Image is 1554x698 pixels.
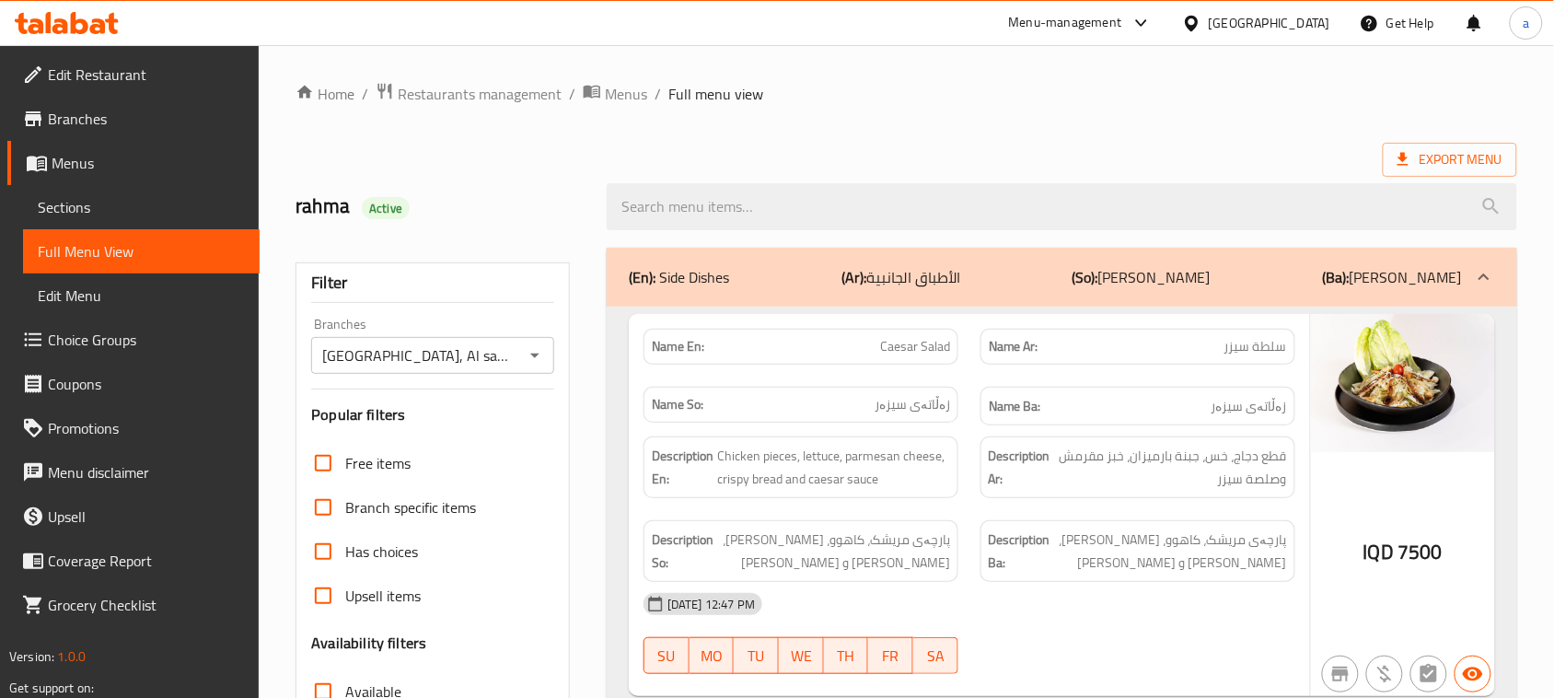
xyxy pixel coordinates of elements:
span: Choice Groups [48,329,245,351]
button: Not has choices [1410,656,1447,692]
p: [PERSON_NAME] [1323,266,1462,288]
span: زەڵاتەی سیزەر [875,395,950,414]
span: FR [876,643,906,669]
span: SA [921,643,951,669]
span: Export Menu [1383,143,1517,177]
h3: Availability filters [311,633,426,654]
span: Coupons [48,373,245,395]
h3: Popular filters [311,404,554,425]
span: Active [362,200,410,217]
button: FR [868,637,913,674]
nav: breadcrumb [296,82,1517,106]
span: 7500 [1397,534,1443,570]
strong: Name Ar: [989,337,1038,356]
li: / [655,83,661,105]
strong: Description So: [652,529,713,574]
span: MO [697,643,727,669]
button: Not branch specific item [1322,656,1359,692]
div: [GEOGRAPHIC_DATA] [1209,13,1330,33]
b: (Ba): [1323,263,1350,291]
span: SU [652,643,682,669]
span: سلطة سيزر [1224,337,1287,356]
span: Branches [48,108,245,130]
a: Branches [7,97,260,141]
a: Menu disclaimer [7,450,260,494]
button: SA [913,637,958,674]
b: (Ar): [841,263,866,291]
span: Free items [345,452,411,474]
span: Coverage Report [48,550,245,572]
a: Promotions [7,406,260,450]
span: Edit Restaurant [48,64,245,86]
span: a [1523,13,1529,33]
span: پارچەی مریشک، کاهوو، پەنیری پارمیزان، نانی کریسپی و ساسی سیزەر [717,529,950,574]
button: MO [690,637,735,674]
li: / [569,83,575,105]
p: Side Dishes [629,266,729,288]
span: قطع دجاج، خس، جبنة بارميزان، خبز مقرمش وصلصة سيزر [1054,445,1287,490]
span: Promotions [48,417,245,439]
a: Grocery Checklist [7,583,260,627]
button: TH [824,637,869,674]
input: search [607,183,1517,230]
img: %D8%B3%D9%8A%D8%B2%D8%B1_%D8%B3%D9%84%D8%B7638928460690643001.jpg [1311,314,1495,452]
span: Menus [605,83,647,105]
a: Home [296,83,354,105]
button: WE [779,637,824,674]
span: Restaurants management [398,83,562,105]
strong: Description Ba: [989,529,1050,574]
strong: Name So: [652,395,703,414]
span: IQD [1363,534,1394,570]
a: Upsell [7,494,260,539]
strong: Name Ba: [989,395,1041,418]
strong: Name En: [652,337,704,356]
a: Menus [583,82,647,106]
span: WE [786,643,817,669]
strong: Description En: [652,445,713,490]
span: زەڵاتەی سیزەر [1212,395,1287,418]
h2: rahma [296,192,585,220]
button: Available [1455,656,1491,692]
div: Active [362,197,410,219]
span: Edit Menu [38,285,245,307]
span: Sections [38,196,245,218]
span: Export Menu [1397,148,1502,171]
span: TH [831,643,862,669]
div: (En): Side Dishes(Ar):الأطباق الجانبية(So):[PERSON_NAME](Ba):[PERSON_NAME] [607,248,1517,307]
a: Edit Menu [23,273,260,318]
a: Sections [23,185,260,229]
span: Upsell [48,506,245,528]
b: (So): [1073,263,1098,291]
span: Has choices [345,541,418,563]
span: پارچەی مریشک، کاهوو، پەنیری پارمیزان، نانی کریسپی و ساسی سیزەر [1054,529,1287,574]
a: Coupons [7,362,260,406]
strong: Description Ar: [989,445,1050,490]
span: Branch specific items [345,496,476,518]
a: Edit Restaurant [7,52,260,97]
button: TU [734,637,779,674]
span: [DATE] 12:47 PM [660,596,762,613]
a: Menus [7,141,260,185]
a: Coverage Report [7,539,260,583]
span: Menu disclaimer [48,461,245,483]
span: 1.0.0 [57,645,86,669]
span: Version: [9,645,54,669]
div: Menu-management [1009,12,1122,34]
button: SU [644,637,690,674]
a: Choice Groups [7,318,260,362]
span: Caesar Salad [880,337,950,356]
a: Restaurants management [376,82,562,106]
span: Upsell items [345,585,421,607]
span: Menus [52,152,245,174]
span: Grocery Checklist [48,594,245,616]
div: Filter [311,263,554,303]
span: Full menu view [668,83,763,105]
p: [PERSON_NAME] [1073,266,1211,288]
button: Open [522,343,548,368]
a: Full Menu View [23,229,260,273]
button: Purchased item [1366,656,1403,692]
b: (En): [629,263,655,291]
span: Full Menu View [38,240,245,262]
p: الأطباق الجانبية [841,266,960,288]
span: Chicken pieces, lettuce, parmesan cheese, crispy bread and caesar sauce [717,445,950,490]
